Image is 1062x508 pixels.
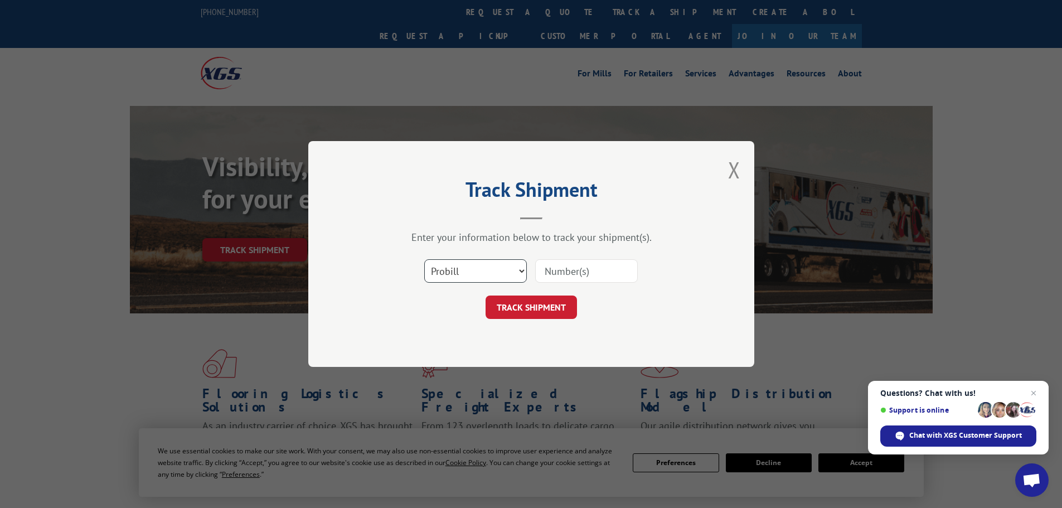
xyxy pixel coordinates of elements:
[1027,386,1040,400] span: Close chat
[1015,463,1049,497] div: Open chat
[880,406,974,414] span: Support is online
[909,430,1022,441] span: Chat with XGS Customer Support
[364,231,699,244] div: Enter your information below to track your shipment(s).
[880,425,1036,447] div: Chat with XGS Customer Support
[728,155,740,185] button: Close modal
[535,259,638,283] input: Number(s)
[364,182,699,203] h2: Track Shipment
[486,296,577,319] button: TRACK SHIPMENT
[880,389,1036,398] span: Questions? Chat with us!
